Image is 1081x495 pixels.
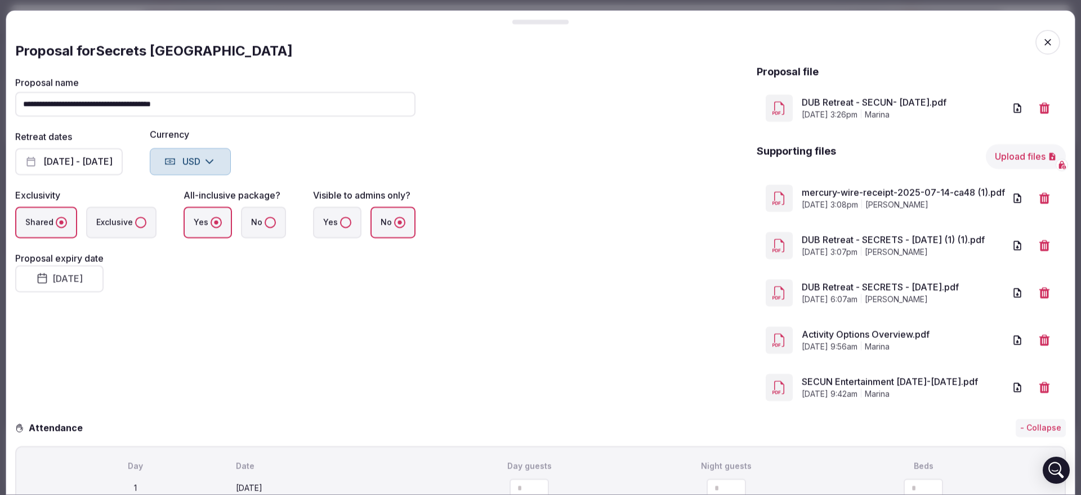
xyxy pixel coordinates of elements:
label: All-inclusive package? [184,190,280,201]
label: No [370,207,416,238]
button: Exclusive [135,217,146,228]
a: DUB Retreat - SECUN- [DATE].pdf [802,96,1005,109]
div: Night guests [630,461,823,472]
button: Yes [211,217,222,228]
span: [DATE] 3:08pm [802,199,858,211]
div: Beds [827,461,1020,472]
div: Day guests [433,461,626,472]
a: Activity Options Overview.pdf [802,328,1005,341]
span: [DATE] 9:42am [802,389,857,400]
span: [DATE] 3:07pm [802,247,857,258]
a: DUB Retreat - SECRETS - [DATE].pdf [802,280,1005,294]
label: Yes [184,207,232,238]
span: [PERSON_NAME] [865,247,928,258]
h2: Proposal file [757,65,819,79]
div: [DATE] [236,483,428,494]
button: No [265,217,276,228]
span: marina [865,341,890,353]
button: - Collapse [1016,419,1066,437]
label: Currency [150,130,231,139]
button: [DATE] [15,265,104,292]
a: DUB Retreat - SECRETS - [DATE] (1) (1).pdf [802,233,1005,247]
span: [DATE] 9:56am [802,341,857,353]
label: Exclusivity [15,190,60,201]
h3: Attendance [24,421,92,435]
span: [DATE] 6:07am [802,294,857,305]
label: Exclusive [86,207,157,238]
span: [PERSON_NAME] [865,199,928,211]
button: Shared [56,217,67,228]
label: Visible to admins only? [313,190,410,201]
span: marina [865,389,890,400]
div: Day [39,461,231,472]
button: Yes [340,217,351,228]
label: Yes [313,207,361,238]
label: Retreat dates [15,131,72,142]
button: USD [150,148,231,175]
a: mercury-wire-receipt-2025-07-14-ca48 (1).pdf [802,186,1005,199]
span: [DATE] 3:26pm [802,109,857,121]
div: 1 [39,483,231,494]
label: No [241,207,286,238]
span: marina [865,109,890,121]
button: [DATE] - [DATE] [15,148,123,175]
h2: Supporting files [757,144,836,169]
button: No [394,217,405,228]
span: [PERSON_NAME] [865,294,928,305]
label: Proposal name [15,78,416,87]
button: Upload files [986,144,1066,169]
label: Shared [15,207,77,238]
div: Proposal for Secrets [GEOGRAPHIC_DATA] [15,42,1066,60]
div: Date [236,461,428,472]
a: SECUN Entertainment [DATE]-[DATE].pdf [802,375,1005,389]
label: Proposal expiry date [15,253,104,264]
